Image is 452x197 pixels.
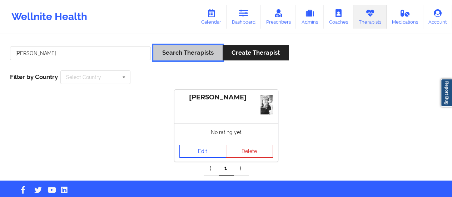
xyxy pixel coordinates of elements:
button: Search Therapists [153,45,223,60]
span: Filter by Country [10,73,58,80]
a: Prescribers [261,5,296,29]
a: Edit [179,145,227,158]
a: Admins [296,5,324,29]
a: Report Bug [441,79,452,107]
a: Medications [387,5,423,29]
a: Previous item [204,161,219,176]
a: Coaches [324,5,353,29]
div: Select Country [66,75,101,80]
a: Account [423,5,452,29]
button: Delete [226,145,273,158]
img: 37870d21-7e4f-49e5-97e9-bacb94222ede_received_324814575463260.jpeg [260,95,273,114]
input: Search Keywords [10,46,151,60]
a: Dashboard [227,5,261,29]
a: 1 [219,161,234,176]
div: Pagination Navigation [204,161,249,176]
a: Next item [234,161,249,176]
a: Calendar [196,5,227,29]
a: Therapists [353,5,387,29]
button: Create Therapist [223,45,289,60]
div: No rating yet [174,123,278,141]
div: [PERSON_NAME] [179,93,273,102]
